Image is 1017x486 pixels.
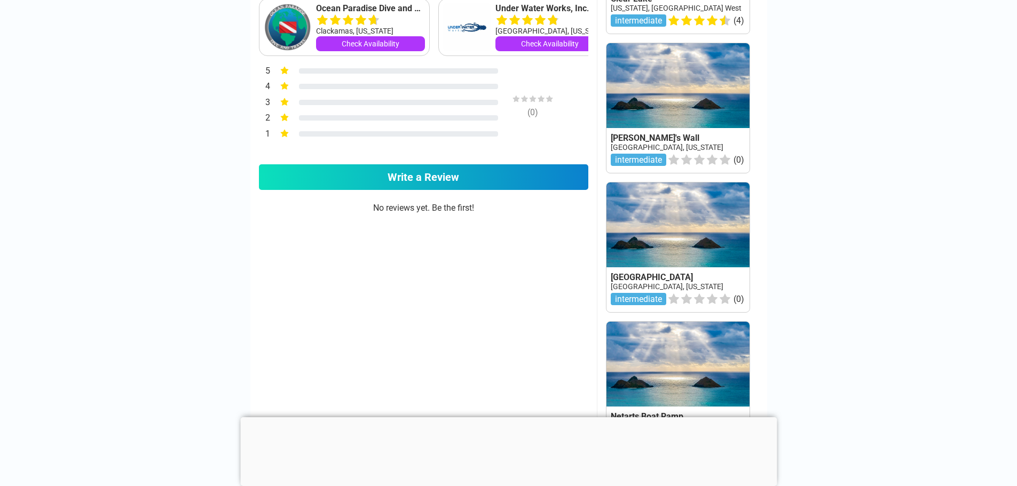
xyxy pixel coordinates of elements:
[259,65,271,78] div: 5
[259,80,271,94] div: 4
[316,36,425,51] a: Check Availability
[495,3,604,14] a: Under Water Works, Inc.
[443,3,491,51] img: Under Water Works, Inc.
[316,26,425,36] div: Clackamas, [US_STATE]
[259,96,271,110] div: 3
[259,111,271,125] div: 2
[264,3,312,51] img: Ocean Paradise Dive and Travel
[493,107,573,117] div: ( 0 )
[259,203,588,266] div: No reviews yet. Be the first!
[611,4,742,12] a: [US_STATE], [GEOGRAPHIC_DATA] West
[316,3,425,14] a: Ocean Paradise Dive and Travel
[495,36,604,51] a: Check Availability
[259,164,588,190] a: Write a Review
[259,128,271,141] div: 1
[611,282,723,291] a: [GEOGRAPHIC_DATA], [US_STATE]
[495,26,604,36] div: [GEOGRAPHIC_DATA], [US_STATE]
[240,417,777,483] iframe: Advertisement
[611,143,723,152] a: [GEOGRAPHIC_DATA], [US_STATE]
